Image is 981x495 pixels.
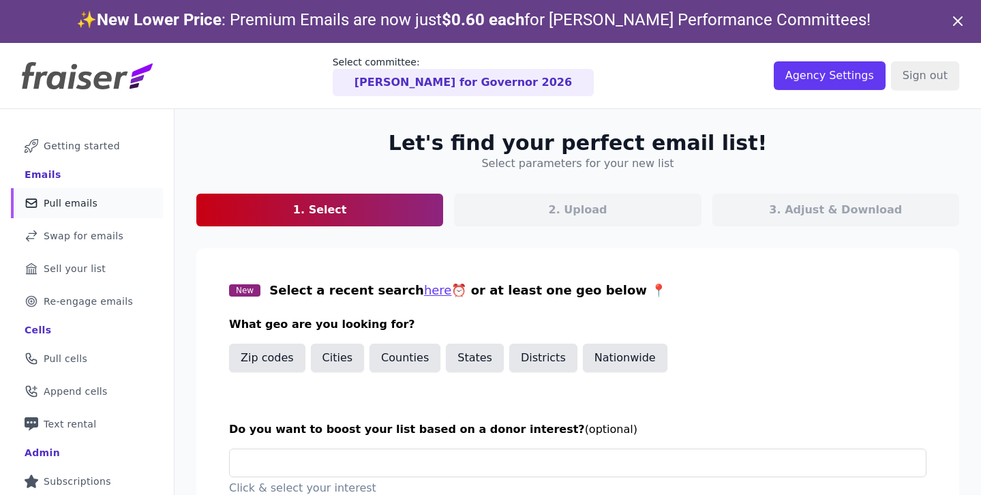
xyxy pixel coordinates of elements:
input: Agency Settings [774,61,886,90]
span: Subscriptions [44,475,111,488]
span: Getting started [44,139,120,153]
h2: Let's find your perfect email list! [389,131,767,155]
div: Cells [25,323,51,337]
a: Pull cells [11,344,163,374]
button: Counties [369,344,440,372]
span: Do you want to boost your list based on a donor interest? [229,423,585,436]
p: 3. Adjust & Download [769,202,902,218]
span: Pull cells [44,352,87,365]
button: Zip codes [229,344,305,372]
a: 1. Select [196,194,443,226]
button: Nationwide [583,344,667,372]
h4: Select parameters for your new list [481,155,674,172]
span: Re-engage emails [44,295,133,308]
a: Sell your list [11,254,163,284]
span: Append cells [44,385,108,398]
p: 1. Select [293,202,347,218]
p: [PERSON_NAME] for Governor 2026 [354,74,572,91]
button: here [424,281,452,300]
p: Select committee: [333,55,594,69]
span: (optional) [585,423,637,436]
div: Admin [25,446,60,460]
span: Pull emails [44,196,97,210]
a: Pull emails [11,188,163,218]
a: Getting started [11,131,163,161]
a: Text rental [11,409,163,439]
img: Fraiser Logo [22,62,153,89]
span: Select a recent search ⏰ or at least one geo below 📍 [269,283,666,297]
span: Swap for emails [44,229,123,243]
h3: What geo are you looking for? [229,316,926,333]
span: New [229,284,260,297]
span: Sell your list [44,262,106,275]
button: Cities [311,344,365,372]
p: 2. Upload [549,202,607,218]
button: Districts [509,344,577,372]
a: Swap for emails [11,221,163,251]
a: Select committee: [PERSON_NAME] for Governor 2026 [333,55,594,96]
input: Sign out [891,61,959,90]
a: Re-engage emails [11,286,163,316]
button: States [446,344,504,372]
div: Emails [25,168,61,181]
span: Text rental [44,417,97,431]
a: Append cells [11,376,163,406]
